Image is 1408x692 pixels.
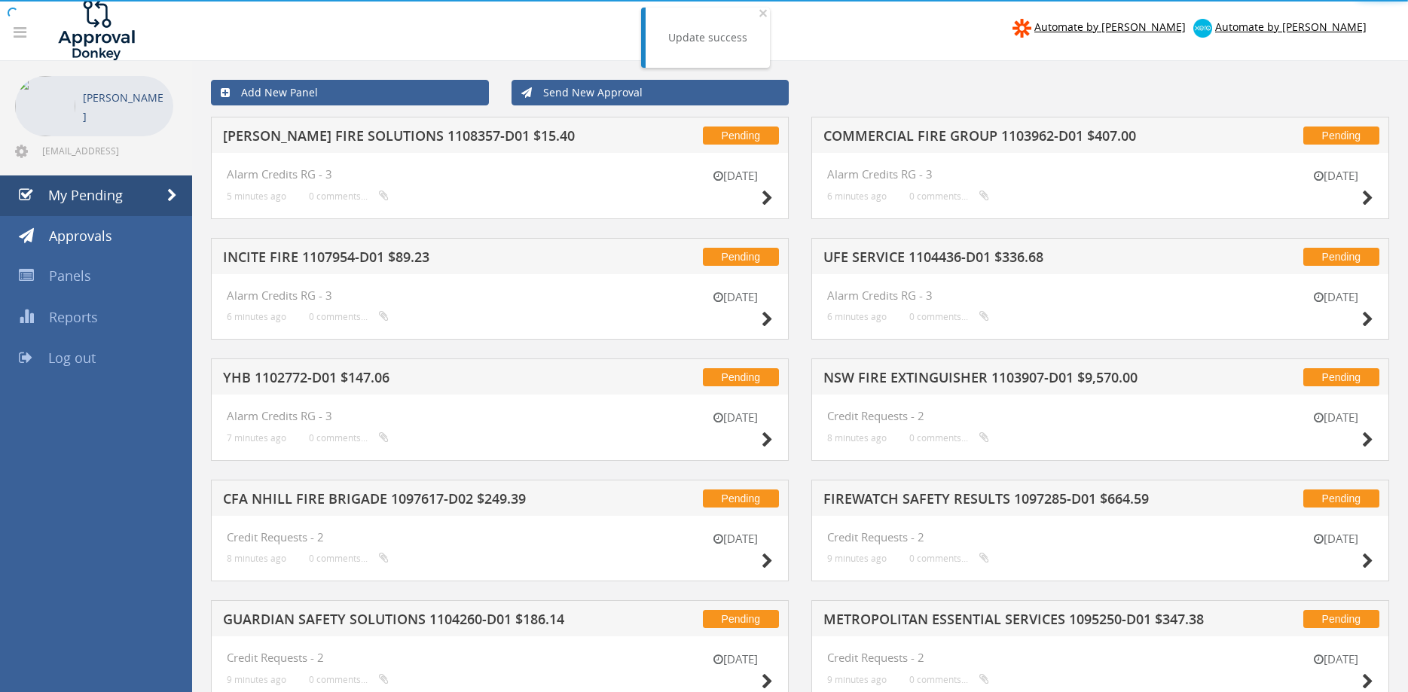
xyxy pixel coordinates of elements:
[49,308,98,326] span: Reports
[1303,248,1379,266] span: Pending
[223,492,611,511] h5: CFA NHILL FIRE BRIGADE 1097617-D02 $249.39
[309,674,389,685] small: 0 comments...
[668,30,747,45] div: Update success
[909,553,989,564] small: 0 comments...
[1034,20,1186,34] span: Automate by [PERSON_NAME]
[223,250,611,269] h5: INCITE FIRE 1107954-D01 $89.23
[42,145,170,157] span: [EMAIL_ADDRESS][DOMAIN_NAME]
[1303,127,1379,145] span: Pending
[227,191,286,202] small: 5 minutes ago
[703,248,779,266] span: Pending
[759,2,768,23] span: ×
[309,432,389,444] small: 0 comments...
[827,289,1373,302] h4: Alarm Credits RG - 3
[1012,19,1031,38] img: zapier-logomark.png
[827,168,1373,181] h4: Alarm Credits RG - 3
[698,531,773,547] small: [DATE]
[227,168,773,181] h4: Alarm Credits RG - 3
[227,410,773,422] h4: Alarm Credits RG - 3
[49,227,112,245] span: Approvals
[827,531,1373,544] h4: Credit Requests - 2
[698,168,773,184] small: [DATE]
[827,410,1373,422] h4: Credit Requests - 2
[1298,289,1373,305] small: [DATE]
[703,127,779,145] span: Pending
[827,191,887,202] small: 6 minutes ago
[827,674,887,685] small: 9 minutes ago
[703,610,779,628] span: Pending
[223,129,611,148] h5: [PERSON_NAME] FIRE SOLUTIONS 1108357-D01 $15.40
[827,311,887,322] small: 6 minutes ago
[227,432,286,444] small: 7 minutes ago
[1298,531,1373,547] small: [DATE]
[227,311,286,322] small: 6 minutes ago
[512,80,790,105] a: Send New Approval
[1298,168,1373,184] small: [DATE]
[909,311,989,322] small: 0 comments...
[211,80,489,105] a: Add New Panel
[1298,410,1373,425] small: [DATE]
[223,612,611,631] h5: GUARDIAN SAFETY SOLUTIONS 1104260-D01 $186.14
[909,432,989,444] small: 0 comments...
[309,191,389,202] small: 0 comments...
[1303,368,1379,386] span: Pending
[49,267,91,285] span: Panels
[823,250,1211,269] h5: UFE SERVICE 1104436-D01 $336.68
[309,553,389,564] small: 0 comments...
[1215,20,1367,34] span: Automate by [PERSON_NAME]
[1193,19,1212,38] img: xero-logo.png
[827,432,887,444] small: 8 minutes ago
[698,651,773,667] small: [DATE]
[698,410,773,425] small: [DATE]
[823,492,1211,511] h5: FIREWATCH SAFETY RESULTS 1097285-D01 $664.59
[1303,610,1379,628] span: Pending
[227,289,773,302] h4: Alarm Credits RG - 3
[827,553,887,564] small: 9 minutes ago
[48,349,96,367] span: Log out
[909,674,989,685] small: 0 comments...
[227,531,773,544] h4: Credit Requests - 2
[823,370,1211,389] h5: NSW FIRE EXTINGUISHER 1103907-D01 $9,570.00
[1298,651,1373,667] small: [DATE]
[227,553,286,564] small: 8 minutes ago
[83,88,166,126] p: [PERSON_NAME]
[703,489,779,508] span: Pending
[227,651,773,664] h4: Credit Requests - 2
[698,289,773,305] small: [DATE]
[827,651,1373,664] h4: Credit Requests - 2
[909,191,989,202] small: 0 comments...
[703,368,779,386] span: Pending
[227,674,286,685] small: 9 minutes ago
[823,612,1211,631] h5: METROPOLITAN ESSENTIAL SERVICES 1095250-D01 $347.38
[309,311,389,322] small: 0 comments...
[823,129,1211,148] h5: COMMERCIAL FIRE GROUP 1103962-D01 $407.00
[223,370,611,389] h5: YHB 1102772-D01 $147.06
[48,186,123,204] span: My Pending
[1303,489,1379,508] span: Pending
